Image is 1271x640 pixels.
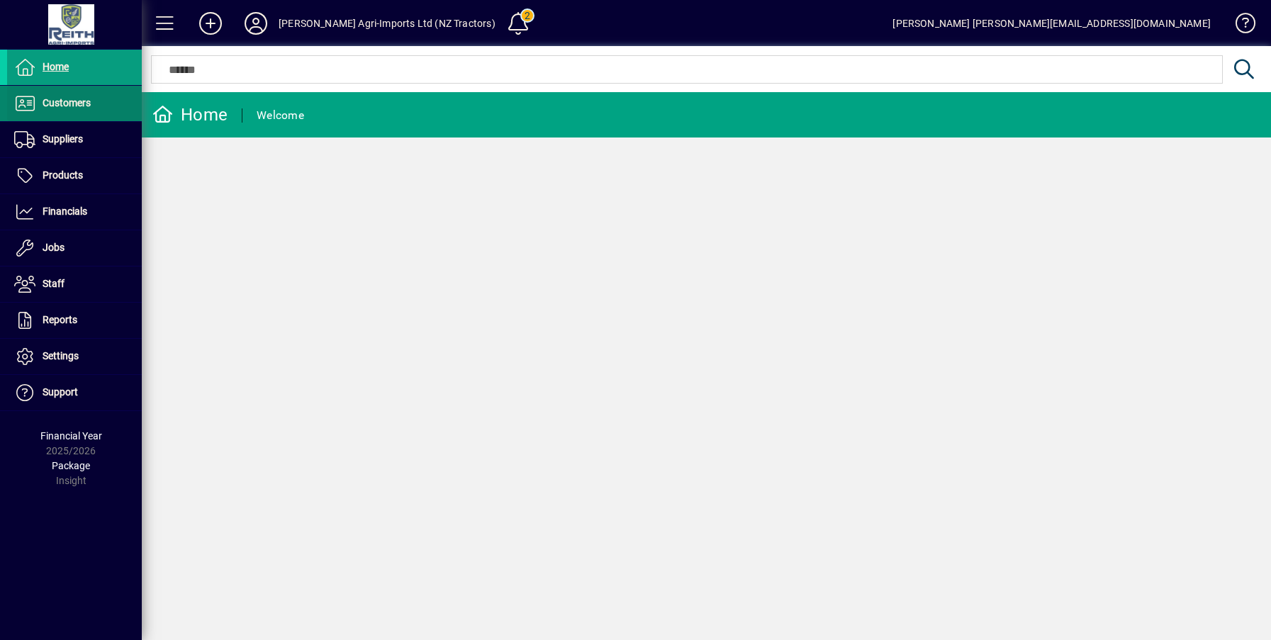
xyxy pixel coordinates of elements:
[7,375,142,410] a: Support
[7,158,142,193] a: Products
[892,12,1211,35] div: [PERSON_NAME] [PERSON_NAME][EMAIL_ADDRESS][DOMAIN_NAME]
[43,206,87,217] span: Financials
[43,97,91,108] span: Customers
[43,133,83,145] span: Suppliers
[43,61,69,72] span: Home
[7,339,142,374] a: Settings
[7,86,142,121] a: Customers
[7,230,142,266] a: Jobs
[257,104,304,127] div: Welcome
[279,12,495,35] div: [PERSON_NAME] Agri-Imports Ltd (NZ Tractors)
[7,266,142,302] a: Staff
[233,11,279,36] button: Profile
[188,11,233,36] button: Add
[7,122,142,157] a: Suppliers
[43,242,65,253] span: Jobs
[52,460,90,471] span: Package
[1225,3,1253,49] a: Knowledge Base
[43,386,78,398] span: Support
[40,430,102,442] span: Financial Year
[43,278,65,289] span: Staff
[43,169,83,181] span: Products
[152,103,228,126] div: Home
[43,314,77,325] span: Reports
[43,350,79,361] span: Settings
[7,303,142,338] a: Reports
[7,194,142,230] a: Financials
